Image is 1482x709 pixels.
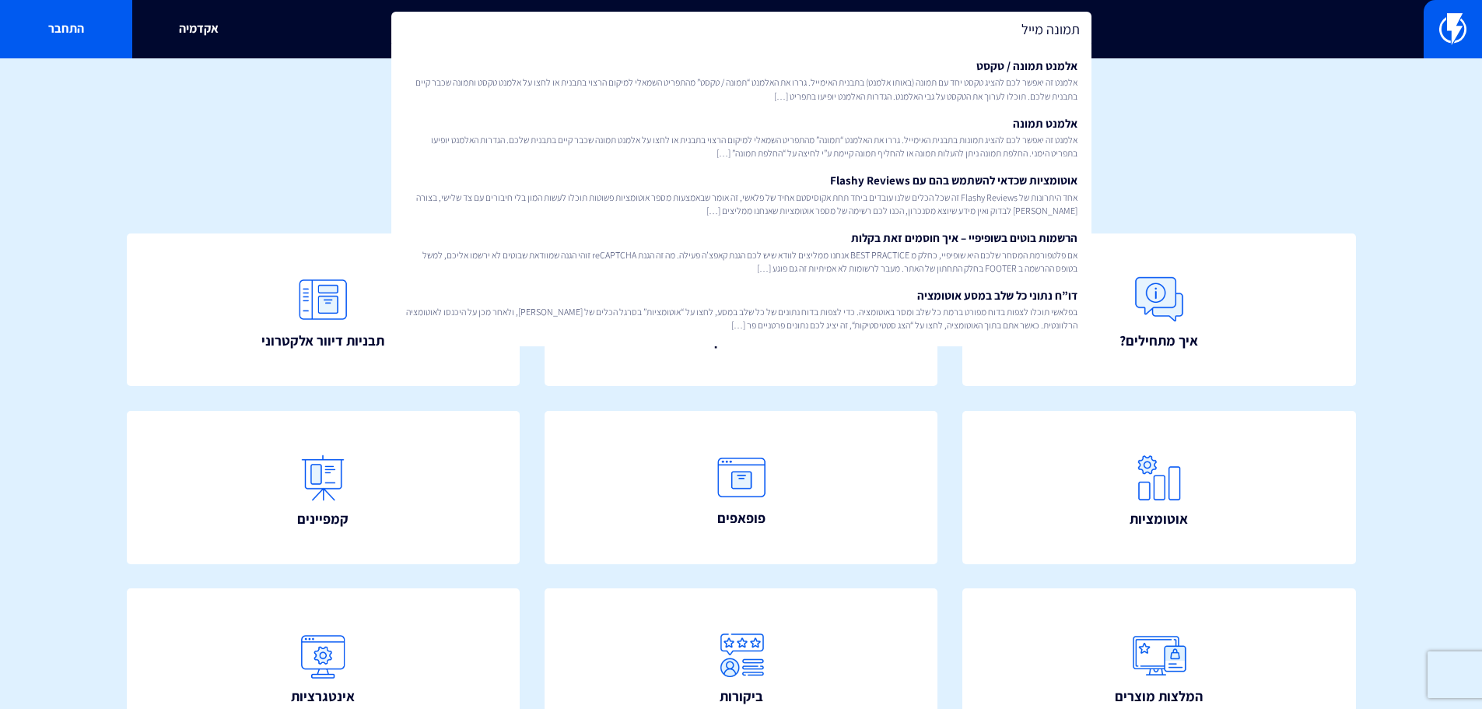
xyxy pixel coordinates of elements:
span: בפלאשי תוכלו לצפות בדוח מפורט ברמת כל שלב ומסר באוטומציה. כדי לצפות בדוח נתונים של כל שלב במסע, ל... [405,305,1077,332]
span: אם פלטפורמת המסחר שלכם היא שופיפיי, כחלק מ BEST PRACTICE אנחנו ממליצים לוודא שיש לכם הגנת קאפצ’ה ... [405,248,1077,275]
span: אלמנט זה יאפשר לכם להציג תמונות בתבנית האימייל. גררו את האלמנט “תמונה” מהתפריט השמאלי למיקום הרצו... [405,133,1077,160]
a: אוטומציות [962,411,1356,564]
span: אוטומציות [1130,509,1188,529]
a: הרשמות בוטים בשופיפיי – איך חוסמים זאת בקלותאם פלטפורמת המסחר שלכם היא שופיפיי, כחלק מ BEST PRACT... [399,223,1084,281]
h1: איך אפשר לעזור? [23,82,1459,113]
a: אוטומציות שכדאי להשתמש בהם עם Flashy Reviewsאחד היתרונות של Flashy Reviews זה שכל הכלים שלנו עובד... [399,166,1084,223]
span: איך מתחילים? [1119,331,1198,351]
span: אינטגרציות [291,686,355,707]
span: אחד היתרונות של Flashy Reviews זה שכל הכלים שלנו עובדים ביחד תחת אקוסיסטם אחיד של פלאשי, זה אומר ... [405,191,1077,217]
span: תבניות דיוור אלקטרוני [261,331,384,351]
a: אלמנט תמונה / טקסטאלמנט זה יאפשר לכם להציג טקסט יחד עם תמונה (באותו אלמנט) בתבנית האימייל. גררו א... [399,51,1084,109]
a: אלמנט תמונהאלמנט זה יאפשר לכם להציג תמונות בתבנית האימייל. גררו את האלמנט “תמונה” מהתפריט השמאלי ... [399,109,1084,167]
span: פופאפים [717,508,766,528]
span: המלצות מוצרים [1115,686,1203,707]
span: ביקורות [720,686,763,707]
a: קמפיינים [127,411,520,564]
input: חיפוש מהיר... [391,12,1091,47]
a: איך מתחילים? [962,233,1356,387]
span: אלמנט זה יאפשר לכם להציג טקסט יחד עם תמונה (באותו אלמנט) בתבנית האימייל. גררו את האלמנט “תמונה / ... [405,75,1077,102]
a: דו”ח נתוני כל שלב במסע אוטומציהבפלאשי תוכלו לצפות בדוח מפורט ברמת כל שלב ומסר באוטומציה. כדי לצפו... [399,281,1084,339]
a: פופאפים [545,411,938,564]
a: תבניות דיוור אלקטרוני [127,233,520,387]
span: קמפיינים [297,509,349,529]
